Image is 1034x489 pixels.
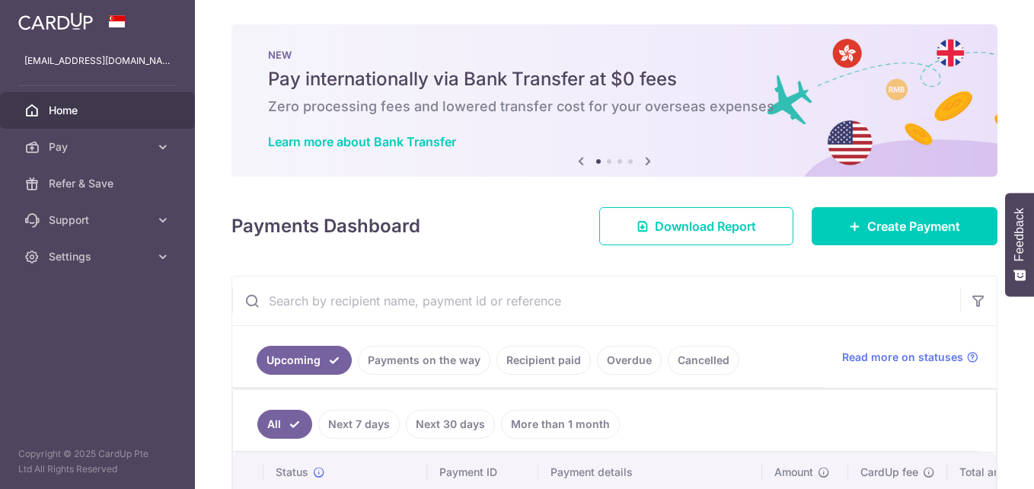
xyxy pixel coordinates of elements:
[860,465,918,480] span: CardUp fee
[257,346,352,375] a: Upcoming
[812,207,997,245] a: Create Payment
[49,249,149,264] span: Settings
[257,410,312,439] a: All
[268,67,961,91] h5: Pay internationally via Bank Transfer at $0 fees
[1005,193,1034,296] button: Feedback - Show survey
[318,410,400,439] a: Next 7 days
[268,97,961,116] h6: Zero processing fees and lowered transfer cost for your overseas expenses
[49,176,149,191] span: Refer & Save
[18,12,93,30] img: CardUp
[501,410,620,439] a: More than 1 month
[231,213,420,240] h4: Payments Dashboard
[49,213,149,228] span: Support
[842,350,978,365] a: Read more on statuses
[668,346,739,375] a: Cancelled
[496,346,591,375] a: Recipient paid
[597,346,662,375] a: Overdue
[276,465,308,480] span: Status
[1013,208,1026,261] span: Feedback
[49,103,149,118] span: Home
[49,139,149,155] span: Pay
[959,465,1010,480] span: Total amt.
[774,465,813,480] span: Amount
[268,134,456,149] a: Learn more about Bank Transfer
[867,217,960,235] span: Create Payment
[599,207,793,245] a: Download Report
[268,49,961,61] p: NEW
[231,24,997,177] img: Bank transfer banner
[655,217,756,235] span: Download Report
[358,346,490,375] a: Payments on the way
[406,410,495,439] a: Next 30 days
[24,53,171,69] p: [EMAIL_ADDRESS][DOMAIN_NAME]
[232,276,960,325] input: Search by recipient name, payment id or reference
[842,350,963,365] span: Read more on statuses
